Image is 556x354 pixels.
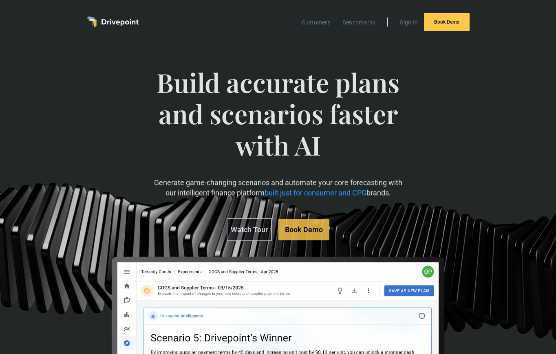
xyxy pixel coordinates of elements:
[278,219,329,240] a: Book Demo
[265,189,366,197] span: built just for consumer and CPG
[298,17,334,28] a: Customers
[338,17,379,28] a: Benchmarks
[152,67,404,177] span: Build accurate plans and scenarios faster with AI
[227,218,272,241] a: Watch Tour
[86,16,139,28] a: home
[424,13,470,31] a: Book Demo
[396,17,422,28] a: Sign In
[152,178,404,198] p: Generate game-changing scenarios and automate your core forecasting with our intelligent finance ...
